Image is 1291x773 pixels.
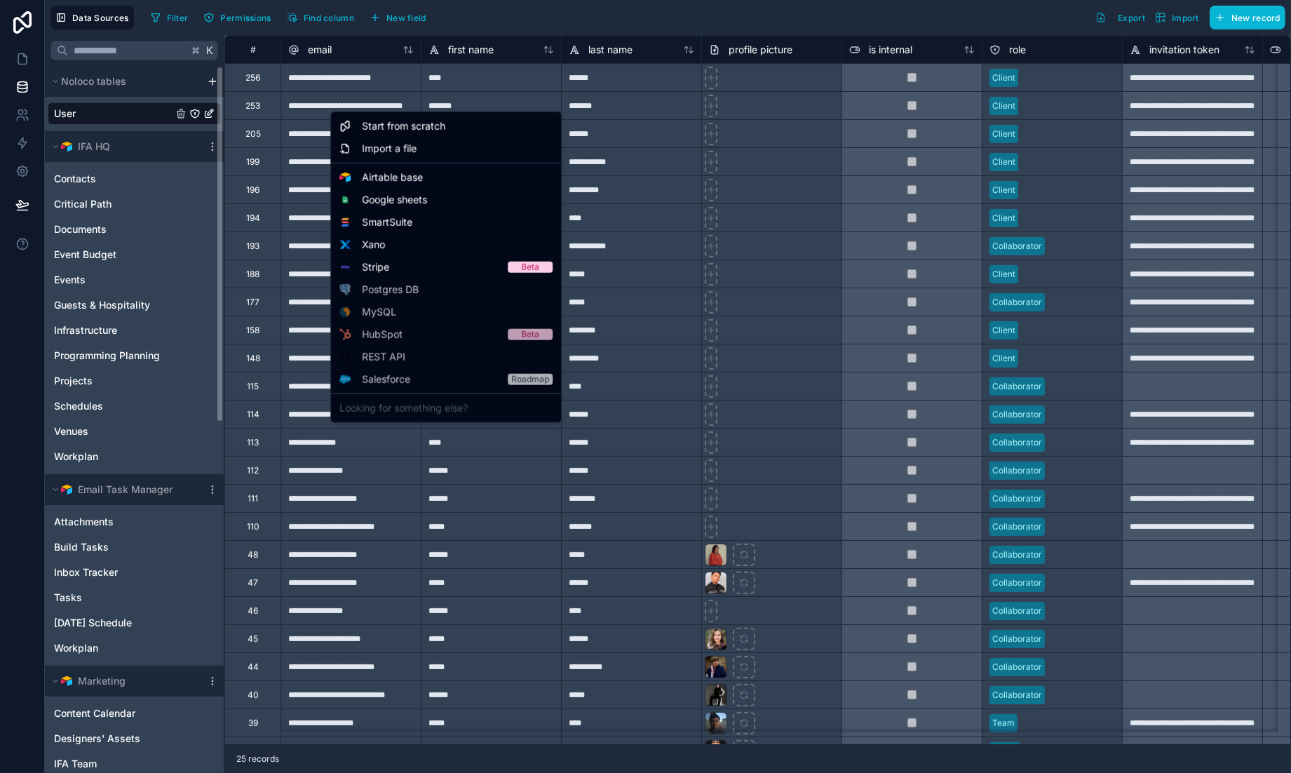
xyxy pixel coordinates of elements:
[362,215,412,229] span: SmartSuite
[334,397,558,419] div: Looking for something else?
[521,329,539,340] div: Beta
[339,172,351,183] img: Airtable logo
[339,239,351,250] img: Xano logo
[362,305,396,319] span: MySQL
[521,262,539,273] div: Beta
[362,260,389,274] span: Stripe
[362,193,427,207] span: Google sheets
[339,307,351,318] img: MySQL logo
[511,374,549,385] div: Roadmap
[362,283,419,297] span: Postgres DB
[362,170,423,184] span: Airtable base
[339,351,351,363] img: API icon
[339,217,351,228] img: SmartSuite
[362,119,445,133] span: Start from scratch
[362,350,405,364] span: REST API
[362,328,403,342] span: HubSpot
[362,372,410,387] span: Salesforce
[339,262,351,273] img: Stripe logo
[339,375,351,383] img: Salesforce
[362,238,385,252] span: Xano
[339,196,351,203] img: Google sheets logo
[340,329,351,340] img: HubSpot logo
[340,284,351,295] img: Postgres logo
[362,142,417,156] span: Import a file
